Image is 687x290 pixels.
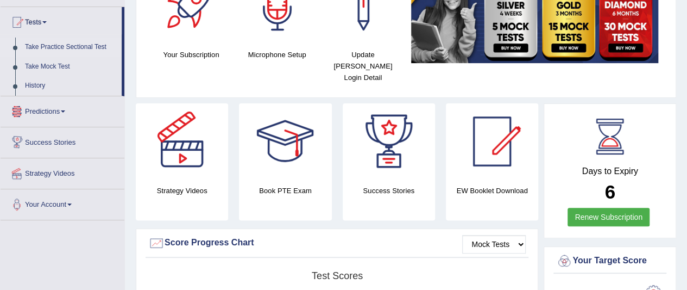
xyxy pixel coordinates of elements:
h4: Book PTE Exam [239,185,331,196]
a: Your Account [1,189,124,217]
h4: Your Subscription [154,49,229,60]
a: Tests [1,7,122,34]
a: Take Mock Test [20,57,122,77]
b: 6 [604,181,615,202]
a: Take Practice Sectional Test [20,38,122,57]
h4: Success Stories [343,185,435,196]
h4: Microphone Setup [239,49,314,60]
a: Predictions [1,96,124,124]
a: Strategy Videos [1,158,124,186]
tspan: Test scores [312,270,363,281]
h4: EW Booklet Download [446,185,538,196]
div: Your Target Score [556,253,664,269]
div: Score Progress Chart [148,235,526,251]
a: Success Stories [1,127,124,155]
a: Renew Subscription [568,208,650,226]
h4: Update [PERSON_NAME] Login Detail [325,49,400,83]
h4: Days to Expiry [556,166,664,176]
h4: Strategy Videos [136,185,228,196]
a: History [20,76,122,96]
